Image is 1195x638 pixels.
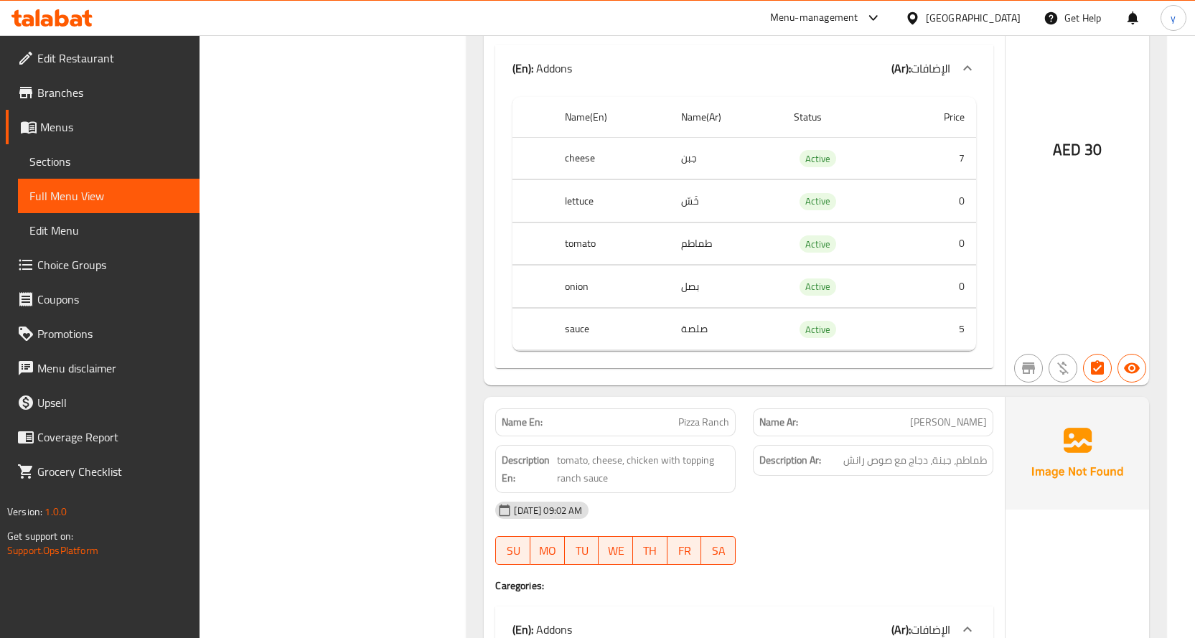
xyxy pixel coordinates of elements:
[37,463,188,480] span: Grocery Checklist
[800,278,836,295] span: Active
[553,222,670,265] th: tomato
[557,451,729,487] span: tomato, cheese, chicken with topping ranch sauce
[891,57,911,79] b: (Ar):
[512,60,572,77] p: Addons
[6,454,200,489] a: Grocery Checklist
[599,536,633,565] button: WE
[495,45,993,91] div: (En): Addons(Ar):الإضافات
[512,57,533,79] b: (En):
[1117,354,1146,383] button: Available
[508,504,588,517] span: [DATE] 09:02 AM
[553,266,670,308] th: onion
[770,9,858,27] div: Menu-management
[6,248,200,282] a: Choice Groups
[670,180,782,222] td: خَسّ
[759,451,821,469] strong: Description Ar:
[495,536,530,565] button: SU
[1083,354,1112,383] button: Has choices
[843,451,987,469] span: طماطم، جبنة، دجاج مع صوص رانش
[7,502,42,521] span: Version:
[678,415,729,430] span: Pizza Ranch
[800,150,836,167] div: Active
[37,360,188,377] span: Menu disclaimer
[512,621,572,638] p: Addons
[1049,354,1077,383] button: Purchased item
[707,540,730,561] span: SA
[565,536,599,565] button: TU
[667,536,702,565] button: FR
[37,428,188,446] span: Coverage Report
[800,193,836,210] span: Active
[800,235,836,253] div: Active
[639,540,662,561] span: TH
[6,351,200,385] a: Menu disclaimer
[926,10,1021,26] div: [GEOGRAPHIC_DATA]
[800,278,836,296] div: Active
[898,180,976,222] td: 0
[40,118,188,136] span: Menus
[553,137,670,179] th: cheese
[18,213,200,248] a: Edit Menu
[911,57,950,79] span: الإضافات
[633,536,667,565] button: TH
[512,97,976,352] table: choices table
[502,540,525,561] span: SU
[553,180,670,222] th: lettuce
[670,97,782,138] th: Name(Ar)
[18,179,200,213] a: Full Menu View
[670,308,782,350] td: صلصة
[6,110,200,144] a: Menus
[6,385,200,420] a: Upsell
[495,578,993,593] h4: Caregories:
[759,415,798,430] strong: Name Ar:
[29,187,188,205] span: Full Menu View
[670,222,782,265] td: طماطم
[604,540,627,561] span: WE
[29,222,188,239] span: Edit Menu
[6,282,200,316] a: Coupons
[1084,136,1102,164] span: 30
[37,84,188,101] span: Branches
[1171,10,1176,26] span: y
[530,536,565,565] button: MO
[673,540,696,561] span: FR
[670,266,782,308] td: بصل
[553,97,670,138] th: Name(En)
[6,316,200,351] a: Promotions
[910,415,987,430] span: [PERSON_NAME]
[18,144,200,179] a: Sections
[898,97,976,138] th: Price
[1006,397,1149,509] img: Ae5nvW7+0k+MAAAAAElFTkSuQmCC
[37,50,188,67] span: Edit Restaurant
[553,308,670,350] th: sauce
[7,527,73,545] span: Get support on:
[502,451,554,487] strong: Description En:
[6,420,200,454] a: Coverage Report
[800,236,836,253] span: Active
[37,291,188,308] span: Coupons
[29,153,188,170] span: Sections
[800,322,836,338] span: Active
[6,41,200,75] a: Edit Restaurant
[898,266,976,308] td: 0
[1053,136,1081,164] span: AED
[7,541,98,560] a: Support.OpsPlatform
[898,137,976,179] td: 7
[37,256,188,273] span: Choice Groups
[898,308,976,350] td: 5
[800,151,836,167] span: Active
[6,75,200,110] a: Branches
[670,137,782,179] td: جبن
[37,325,188,342] span: Promotions
[44,502,67,521] span: 1.0.0
[502,415,543,430] strong: Name En:
[898,222,976,265] td: 0
[571,540,594,561] span: TU
[1014,354,1043,383] button: Not branch specific item
[37,394,188,411] span: Upsell
[536,540,559,561] span: MO
[701,536,736,565] button: SA
[782,97,899,138] th: Status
